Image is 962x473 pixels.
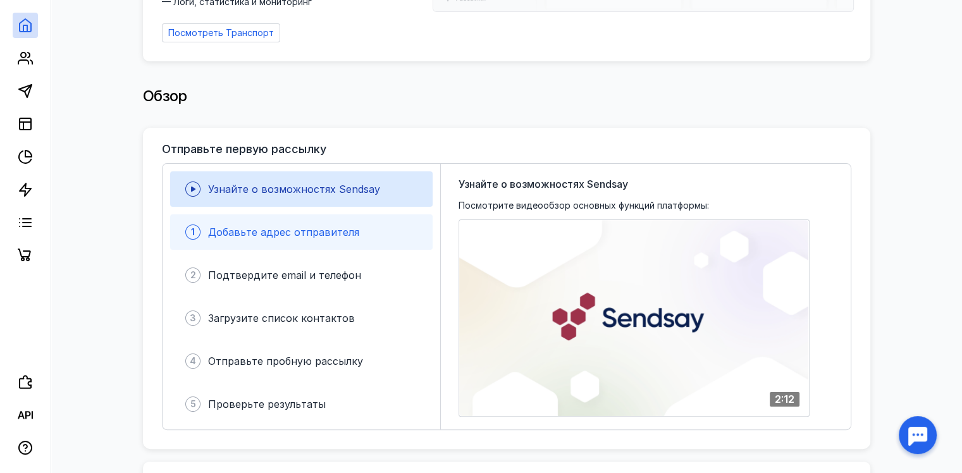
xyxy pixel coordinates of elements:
span: 2 [190,269,196,281]
span: 3 [190,312,196,324]
span: 5 [190,398,196,410]
span: Узнайте о возможностях Sendsay [459,176,628,192]
span: 1 [191,226,195,238]
span: Подтвердите email и телефон [208,269,361,281]
span: 4 [190,355,196,367]
span: Загрузите список контактов [208,312,355,324]
h3: Отправьте первую рассылку [162,143,326,156]
span: Добавьте адрес отправителя [208,226,359,238]
span: Проверьте результаты [208,398,326,410]
div: 2:12 [770,392,799,407]
span: Узнайте о возможностях Sendsay [208,183,380,195]
span: Обзор [143,87,187,105]
span: Посмотреть Транспорт [168,28,274,39]
span: Отправьте пробную рассылку [208,355,363,367]
a: Посмотреть Транспорт [162,23,280,42]
span: Посмотрите видеообзор основных функций платформы: [459,199,709,212]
